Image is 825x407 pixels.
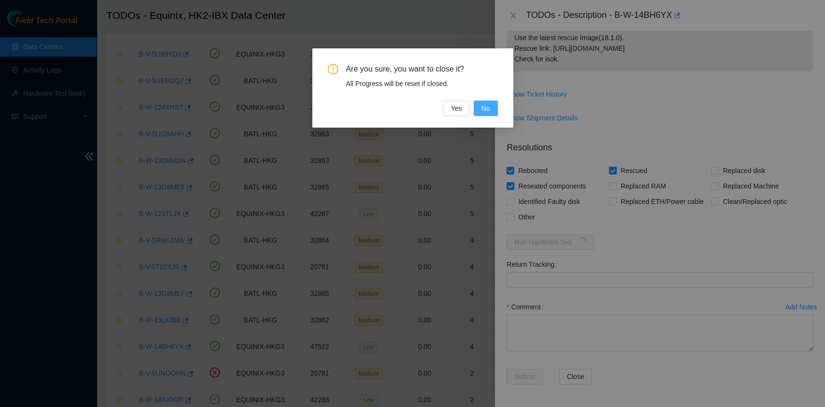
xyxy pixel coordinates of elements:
[481,103,490,114] span: No
[474,101,498,116] button: No
[328,64,338,74] span: exclamation-circle
[346,78,498,89] div: All Progress will be reset if closed.
[346,64,498,74] span: Are you sure, you want to close it?
[451,103,462,114] span: Yes
[443,101,470,116] button: Yes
